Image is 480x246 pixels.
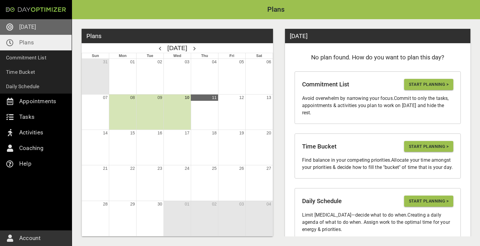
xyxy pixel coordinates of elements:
[6,68,35,76] p: Time Bucket
[147,54,153,58] span: Tue
[173,54,181,58] span: Wed
[404,79,453,90] button: Start Planning >
[302,142,337,151] h3: Time Bucket
[409,197,448,205] span: Start Planning >
[239,166,244,171] a: 26
[266,130,271,135] a: 20
[19,233,40,243] p: Account
[130,202,135,206] a: 29
[212,202,217,206] a: 02
[266,95,271,100] a: 13
[130,59,135,64] a: 01
[302,196,342,205] h3: Daily Schedule
[185,59,190,64] a: 03
[92,54,99,58] span: Sun
[72,6,480,13] h2: Plans
[157,202,162,206] a: 30
[185,202,190,206] a: 01
[256,54,262,58] span: Sat
[103,130,108,135] a: 14
[185,166,190,171] a: 24
[229,54,234,58] span: Fri
[302,80,349,89] h3: Commitment List
[82,53,273,237] div: Month View
[239,59,244,64] a: 05
[295,53,461,62] h3: No plan found. How do you want to plan this day?
[86,31,101,40] h3: Plans
[19,128,43,137] p: Activities
[290,31,307,40] h3: [DATE]
[6,7,66,12] img: Day Optimizer
[19,112,34,122] p: Tasks
[239,95,244,100] a: 12
[119,54,127,58] span: Mon
[302,95,453,116] p: Avoid overwhelm by narrowing your focus . Commit to only the tasks, appointments & activities you...
[212,166,217,171] a: 25
[266,59,271,64] a: 06
[185,130,190,135] a: 17
[6,53,46,62] p: Commitment List
[167,43,187,53] h2: [DATE]
[239,130,244,135] a: 19
[404,196,453,207] button: Start Planning >
[103,202,108,206] a: 28
[157,166,162,171] a: 23
[19,38,34,47] p: Plans
[302,157,453,171] p: Find balance in your competing priorities . Allocate your time amongst your priorities & decide h...
[185,95,190,100] a: 10
[157,95,162,100] a: 09
[212,59,217,64] a: 04
[157,59,162,64] a: 02
[19,22,36,32] p: [DATE]
[103,59,108,64] a: 31
[103,95,108,100] a: 07
[409,143,448,150] span: Start Planning >
[130,95,135,100] a: 08
[19,159,31,169] p: Help
[302,211,453,233] p: Limit [MEDICAL_DATA]—decide what to do when . Creating a daily agenda of what to do when. Assign ...
[409,81,448,88] span: Start Planning >
[157,130,162,135] a: 16
[404,141,453,152] button: Start Planning >
[19,97,56,106] p: Appointments
[103,166,108,171] a: 21
[212,130,217,135] a: 18
[6,82,40,91] p: Daily Schedule
[212,95,217,100] a: 11
[130,166,135,171] a: 22
[266,166,271,171] a: 27
[19,143,44,153] p: Coaching
[201,54,208,58] span: Thu
[266,202,271,206] a: 04
[130,130,135,135] a: 15
[239,202,244,206] a: 03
